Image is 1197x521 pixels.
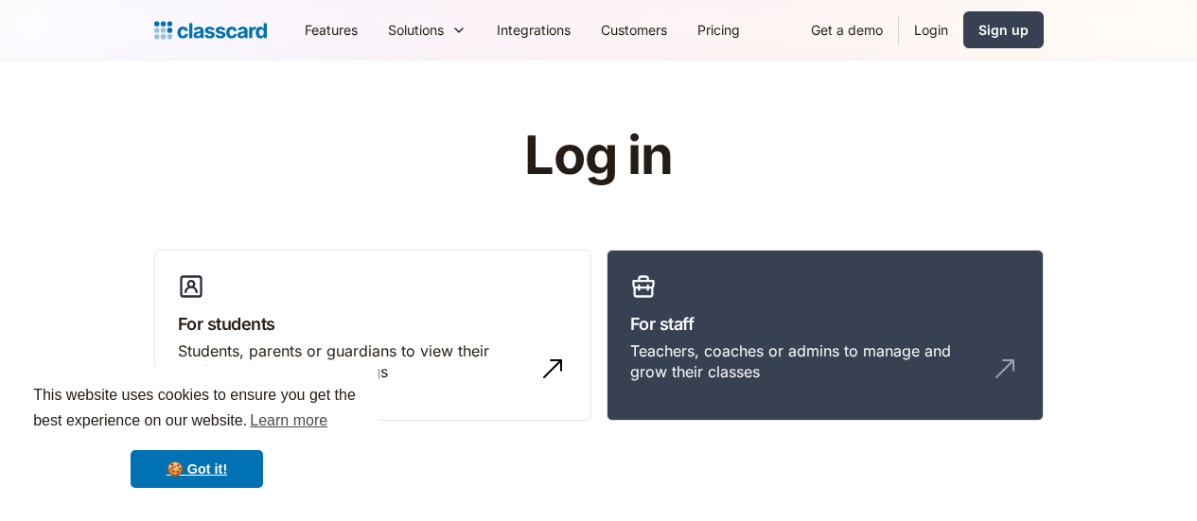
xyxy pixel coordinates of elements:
div: cookieconsent [15,366,378,506]
span: This website uses cookies to ensure you get the best experience on our website. [33,384,361,435]
a: Get a demo [796,9,898,51]
a: Pricing [682,9,755,51]
a: Login [899,9,963,51]
a: For studentsStudents, parents or guardians to view their profile and manage bookings [154,250,591,422]
div: Solutions [388,20,444,40]
a: dismiss cookie message [131,450,263,488]
div: Solutions [373,9,482,51]
h3: For students [178,311,568,337]
a: For staffTeachers, coaches or admins to manage and grow their classes [607,250,1044,422]
a: learn more about cookies [247,407,330,435]
a: Customers [586,9,682,51]
div: Students, parents or guardians to view their profile and manage bookings [178,340,530,383]
a: Sign up [963,11,1044,48]
h1: Log in [298,127,899,185]
h3: For staff [630,311,1020,337]
a: Integrations [482,9,586,51]
a: Features [290,9,373,51]
div: Teachers, coaches or admins to manage and grow their classes [630,340,982,383]
a: home [154,17,267,43]
div: Sign up [978,20,1029,40]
